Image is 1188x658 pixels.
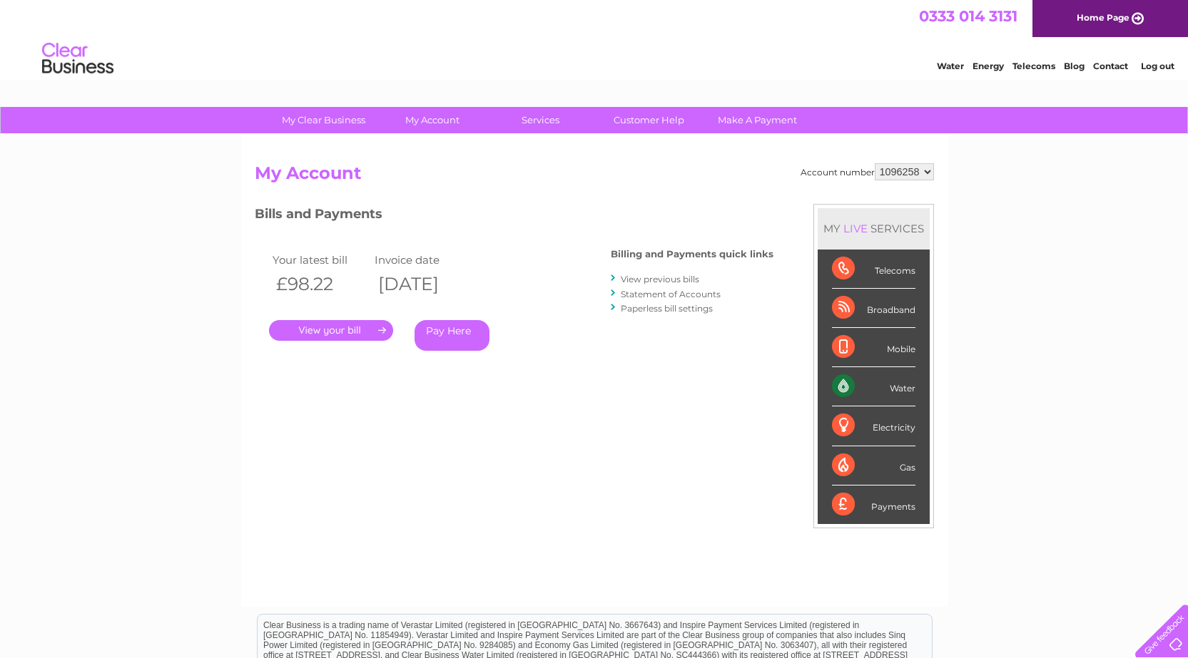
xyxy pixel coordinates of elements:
a: View previous bills [621,274,699,284]
div: MY SERVICES [818,208,930,249]
a: Pay Here [415,320,489,351]
img: logo.png [41,37,114,81]
div: Broadband [832,289,915,328]
div: Water [832,367,915,406]
a: Telecoms [1012,61,1055,71]
a: Blog [1064,61,1085,71]
a: 0333 014 3131 [919,7,1017,25]
div: LIVE [841,222,870,235]
div: Telecoms [832,250,915,289]
td: Invoice date [371,250,474,269]
a: Customer Help [590,107,708,133]
div: Payments [832,485,915,524]
h3: Bills and Payments [255,204,773,229]
a: Contact [1093,61,1128,71]
a: My Account [373,107,491,133]
a: Make A Payment [699,107,816,133]
div: Clear Business is a trading name of Verastar Limited (registered in [GEOGRAPHIC_DATA] No. 3667643... [258,8,932,69]
a: . [269,320,393,341]
a: Water [937,61,964,71]
th: [DATE] [371,269,474,299]
a: Statement of Accounts [621,289,721,299]
div: Electricity [832,406,915,446]
div: Account number [801,163,934,180]
h2: My Account [255,163,934,190]
a: My Clear Business [265,107,382,133]
td: Your latest bill [269,250,372,269]
a: Log out [1141,61,1174,71]
div: Gas [832,446,915,485]
div: Mobile [832,328,915,367]
a: Energy [973,61,1004,71]
a: Paperless bill settings [621,303,713,314]
h4: Billing and Payments quick links [611,249,773,259]
th: £98.22 [269,269,372,299]
a: Services [482,107,599,133]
